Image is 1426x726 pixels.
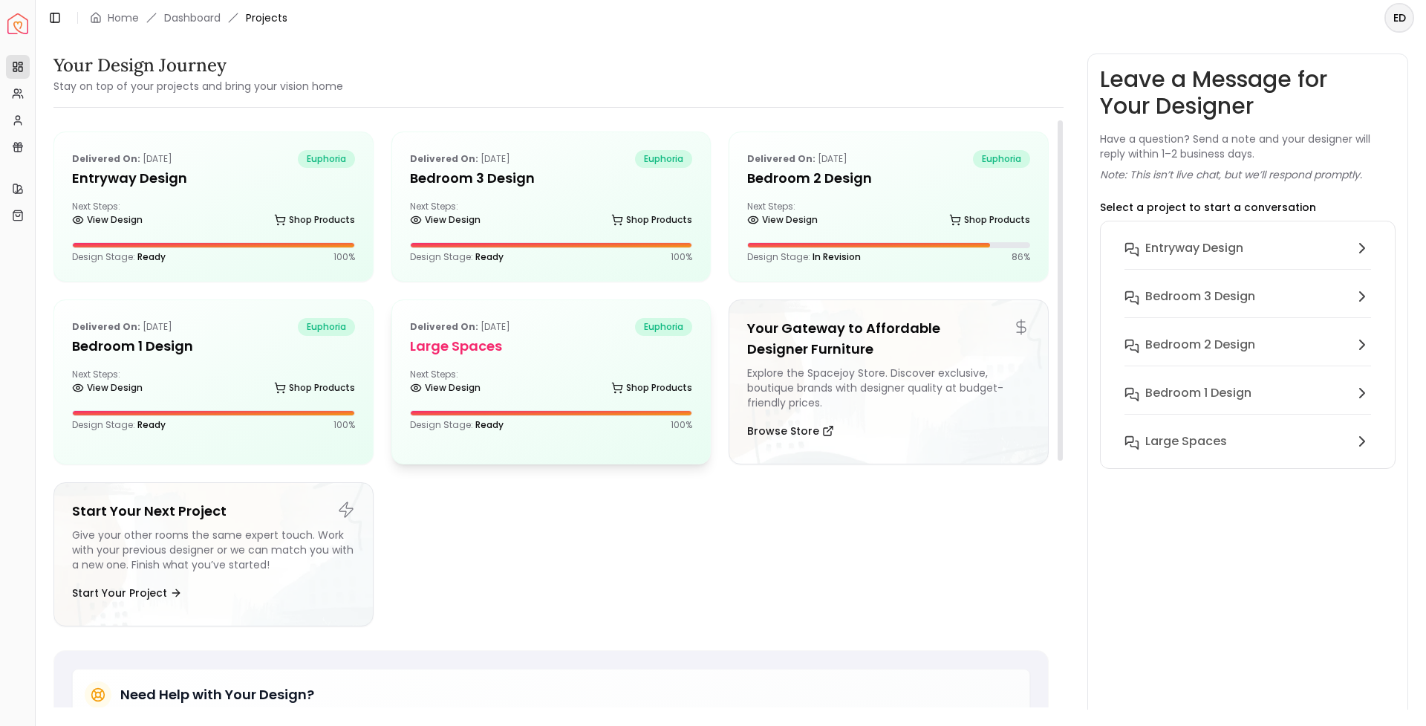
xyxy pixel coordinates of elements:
p: [DATE] [410,150,510,168]
p: [DATE] [410,318,510,336]
div: Next Steps: [72,201,355,230]
div: Next Steps: [747,201,1030,230]
h6: Bedroom 1 design [1145,384,1251,402]
a: View Design [747,210,818,230]
div: Next Steps: [410,201,693,230]
span: euphoria [635,150,692,168]
h5: entryway design [72,168,355,189]
a: Start Your Next ProjectGive your other rooms the same expert touch. Work with your previous desig... [53,482,374,626]
h3: Leave a Message for Your Designer [1100,66,1396,120]
a: Shop Products [949,210,1030,230]
button: Bedroom 3 design [1113,282,1383,330]
a: Shop Products [274,210,355,230]
p: [DATE] [72,318,172,336]
p: Note: This isn’t live chat, but we’ll respond promptly. [1100,167,1362,182]
button: entryway design [1113,233,1383,282]
b: Delivered on: [72,152,140,165]
h5: Your Gateway to Affordable Designer Furniture [747,318,1030,360]
h5: Need Help with Your Design? [120,684,314,705]
span: euphoria [298,150,355,168]
button: Bedroom 1 design [1113,378,1383,427]
button: Browse Store [747,416,834,446]
span: Ready [475,250,504,263]
a: Dashboard [164,10,221,25]
a: Spacejoy [7,13,28,34]
nav: breadcrumb [90,10,287,25]
span: ED [1386,4,1413,31]
span: euphoria [298,318,355,336]
h5: Bedroom 1 design [72,336,355,357]
span: In Revision [813,250,861,263]
a: Shop Products [274,377,355,398]
p: 100 % [333,419,355,431]
p: 100 % [671,419,692,431]
span: euphoria [973,150,1030,168]
p: Select a project to start a conversation [1100,200,1316,215]
a: Your Gateway to Affordable Designer FurnitureExplore the Spacejoy Store. Discover exclusive, bout... [729,299,1049,464]
p: [DATE] [747,150,847,168]
img: Spacejoy Logo [7,13,28,34]
h5: Bedroom 3 design [410,168,693,189]
b: Delivered on: [72,320,140,333]
span: Ready [475,418,504,431]
a: Home [108,10,139,25]
span: euphoria [635,318,692,336]
p: 100 % [671,251,692,263]
p: 86 % [1012,251,1030,263]
span: Ready [137,250,166,263]
b: Delivered on: [410,320,478,333]
h5: Large Spaces [410,336,693,357]
a: View Design [72,377,143,398]
small: Stay on top of your projects and bring your vision home [53,79,343,94]
div: Next Steps: [410,369,693,398]
div: Next Steps: [72,369,355,398]
button: Large Spaces [1113,427,1383,456]
h5: Start Your Next Project [72,501,355,522]
b: Delivered on: [747,152,815,165]
a: View Design [72,210,143,230]
p: [DATE] [72,150,172,168]
button: Start Your Project [72,578,182,608]
button: Bedroom 2 design [1113,330,1383,378]
span: Projects [246,10,287,25]
h6: Bedroom 2 design [1145,336,1255,354]
a: Shop Products [611,210,692,230]
p: Design Stage: [410,251,504,263]
h5: Bedroom 2 design [747,168,1030,189]
div: Give your other rooms the same expert touch. Work with your previous designer or we can match you... [72,528,355,572]
h3: Your Design Journey [53,54,343,77]
p: Design Stage: [410,419,504,431]
a: View Design [410,210,481,230]
a: View Design [410,377,481,398]
a: Shop Products [611,377,692,398]
h6: entryway design [1145,239,1243,257]
h6: Large Spaces [1145,432,1227,450]
p: Design Stage: [747,251,861,263]
h6: Bedroom 3 design [1145,288,1255,305]
p: Have a question? Send a note and your designer will reply within 1–2 business days. [1100,132,1396,161]
b: Delivered on: [410,152,478,165]
div: Explore the Spacejoy Store. Discover exclusive, boutique brands with designer quality at budget-f... [747,366,1030,410]
p: Design Stage: [72,251,166,263]
button: ED [1384,3,1414,33]
span: Ready [137,418,166,431]
p: Design Stage: [72,419,166,431]
p: 100 % [333,251,355,263]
